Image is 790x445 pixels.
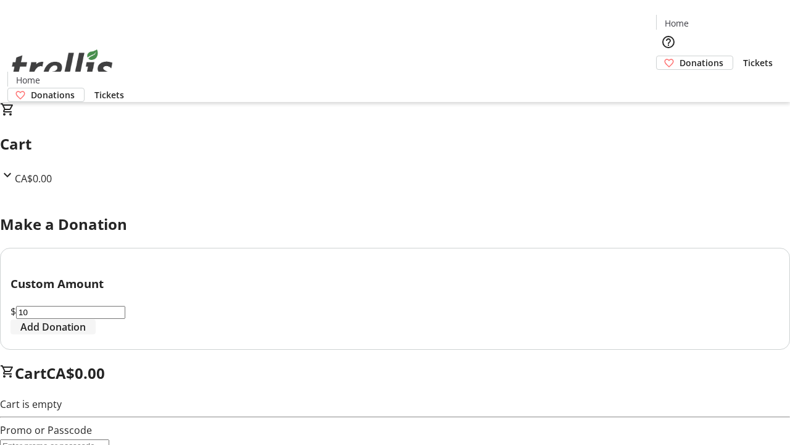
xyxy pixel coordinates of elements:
a: Tickets [85,88,134,101]
span: Home [16,74,40,87]
a: Donations [7,88,85,102]
span: Add Donation [20,320,86,334]
span: Donations [680,56,723,69]
img: Orient E2E Organization 38GenEhKH1's Logo [7,36,117,98]
span: CA$0.00 [15,172,52,185]
input: Donation Amount [16,306,125,319]
a: Donations [656,56,733,70]
a: Tickets [733,56,783,69]
button: Cart [656,70,681,95]
button: Help [656,30,681,54]
a: Home [657,17,696,30]
span: CA$0.00 [46,363,105,383]
span: Donations [31,88,75,101]
h3: Custom Amount [10,275,780,292]
span: $ [10,305,16,318]
a: Home [8,74,48,87]
span: Tickets [743,56,773,69]
button: Add Donation [10,320,96,334]
span: Tickets [94,88,124,101]
span: Home [665,17,689,30]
